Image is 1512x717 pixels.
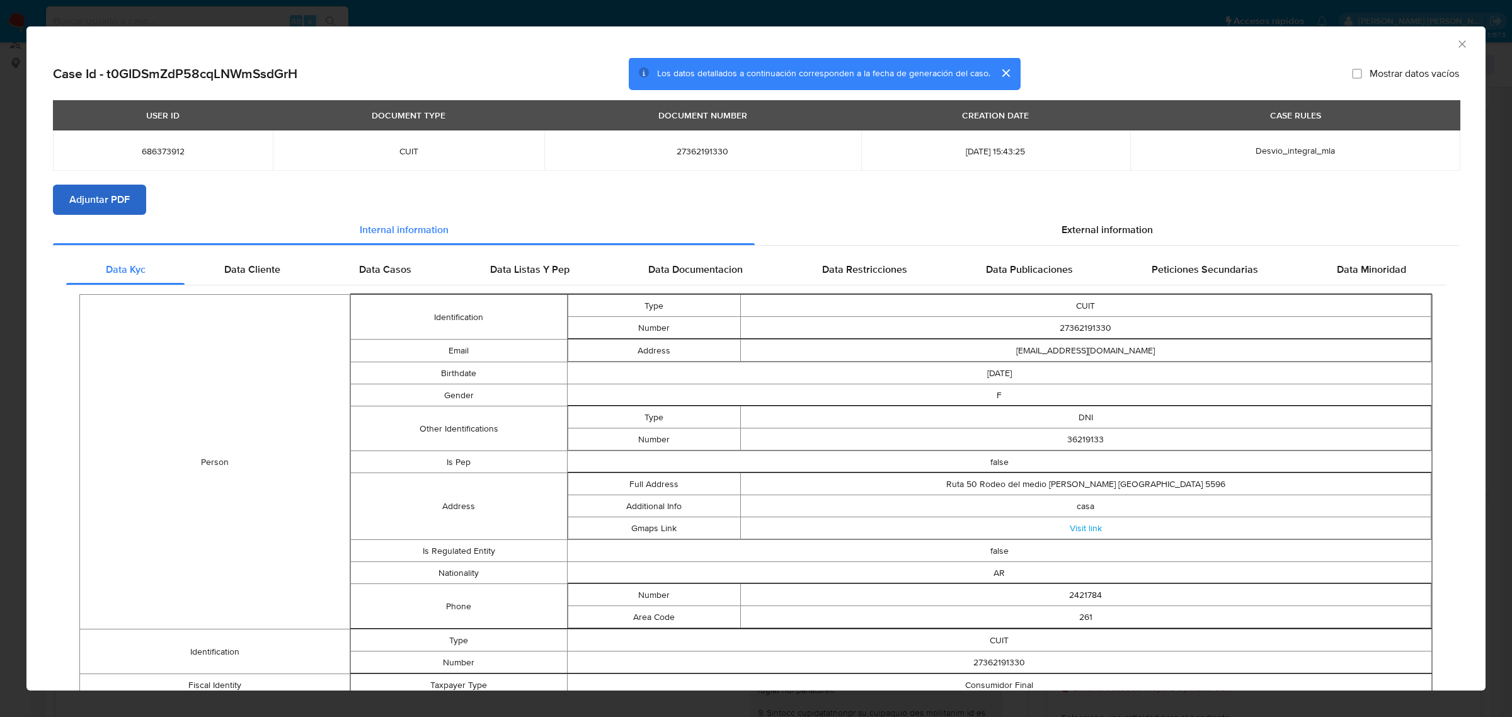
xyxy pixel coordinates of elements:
td: Fiscal Identity [80,674,350,697]
td: Type [351,629,567,651]
td: Gmaps Link [568,517,740,539]
div: DOCUMENT NUMBER [651,105,755,126]
td: Taxpayer Type [351,674,567,696]
span: Data Listas Y Pep [490,262,570,277]
a: Visit link [1070,522,1102,534]
td: Gender [351,384,567,406]
td: Email [351,340,567,362]
span: Data Kyc [106,262,146,277]
td: Number [568,428,740,450]
button: Adjuntar PDF [53,185,146,215]
td: Birthdate [351,362,567,384]
td: Is Pep [351,451,567,473]
span: Internal information [360,222,449,237]
td: Ruta 50 Rodeo del medio [PERSON_NAME] [GEOGRAPHIC_DATA] 5596 [740,473,1431,495]
td: CUIT [740,295,1431,317]
span: [DATE] 15:43:25 [876,146,1116,157]
span: Data Minoridad [1337,262,1406,277]
td: Identification [351,295,567,340]
button: cerrar [990,58,1021,88]
div: CREATION DATE [954,105,1036,126]
td: 27362191330 [567,651,1432,674]
td: Number [568,317,740,339]
td: AR [567,562,1432,584]
td: Area Code [568,606,740,628]
td: 27362191330 [740,317,1431,339]
td: Address [568,340,740,362]
span: Adjuntar PDF [69,186,130,214]
span: Mostrar datos vacíos [1370,67,1459,80]
div: Detailed internal info [66,255,1446,285]
div: Detailed info [53,215,1459,245]
td: Nationality [351,562,567,584]
td: Phone [351,584,567,629]
span: CUIT [288,146,529,157]
div: DOCUMENT TYPE [364,105,453,126]
div: closure-recommendation-modal [26,26,1486,691]
td: CUIT [567,629,1432,651]
td: Person [80,295,350,629]
td: Is Regulated Entity [351,540,567,562]
td: 2421784 [740,584,1431,606]
td: Identification [80,629,350,674]
td: F [567,384,1432,406]
td: [DATE] [567,362,1432,384]
span: Peticiones Secundarias [1152,262,1258,277]
td: Type [568,406,740,428]
td: Number [351,651,567,674]
div: CASE RULES [1263,105,1329,126]
h2: Case Id - t0GIDSmZdP58cqLNWmSsdGrH [53,66,297,82]
td: Full Address [568,473,740,495]
div: USER ID [139,105,187,126]
td: false [567,451,1432,473]
span: Data Restricciones [822,262,907,277]
span: External information [1062,222,1153,237]
span: 27362191330 [559,146,846,157]
span: Desvio_integral_mla [1256,144,1335,157]
td: false [567,540,1432,562]
input: Mostrar datos vacíos [1352,69,1362,79]
td: Consumidor Final [567,674,1432,696]
span: Los datos detallados a continuación corresponden a la fecha de generación del caso. [657,67,990,80]
td: Address [351,473,567,540]
td: DNI [740,406,1431,428]
span: 686373912 [68,146,258,157]
td: Type [568,295,740,317]
td: Additional Info [568,495,740,517]
span: Data Casos [359,262,411,277]
span: Data Publicaciones [986,262,1073,277]
td: [EMAIL_ADDRESS][DOMAIN_NAME] [740,340,1431,362]
td: casa [740,495,1431,517]
td: Other Identifications [351,406,567,451]
span: Data Cliente [224,262,280,277]
span: Data Documentacion [648,262,743,277]
button: Cerrar ventana [1456,38,1467,49]
td: Number [568,584,740,606]
td: 261 [740,606,1431,628]
td: 36219133 [740,428,1431,450]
